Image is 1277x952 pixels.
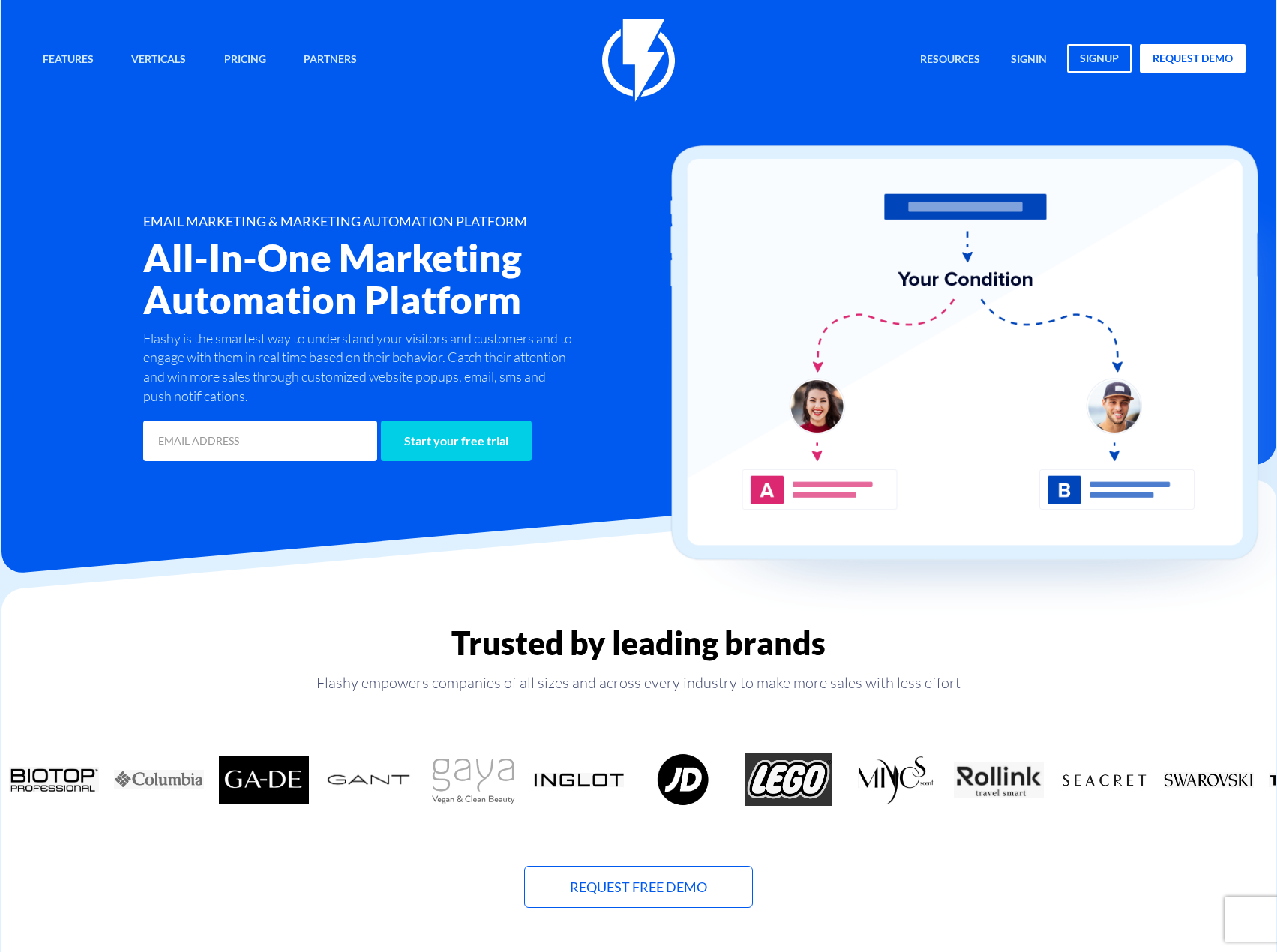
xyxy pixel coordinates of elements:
a: Features [31,44,105,76]
a: Request Free Demo [524,866,753,908]
div: 2 / 18 [1,753,106,806]
a: request demo [1140,44,1246,73]
a: signin [1000,44,1058,76]
div: 4 / 18 [211,753,316,806]
input: Start your free trial [381,421,532,461]
div: 11 / 18 [946,753,1051,806]
a: Verticals [120,44,197,76]
div: 12 / 18 [1051,753,1156,806]
h2: Trusted by leading brands [1,626,1276,661]
a: Resources [909,44,991,76]
div: 9 / 18 [736,753,841,806]
input: EMAIL ADDRESS [143,421,377,461]
div: 13 / 18 [1156,753,1261,806]
div: 5 / 18 [316,753,421,806]
h2: All-In-One Marketing Automation Platform [143,237,728,321]
div: 10 / 18 [841,753,946,806]
a: Partners [292,44,368,76]
a: Pricing [213,44,277,76]
h1: EMAIL MARKETING & MARKETING AUTOMATION PLATFORM [143,214,728,229]
div: 8 / 18 [631,753,736,806]
p: Flashy empowers companies of all sizes and across every industry to make more sales with less effort [1,672,1276,693]
div: 7 / 18 [526,753,631,806]
a: signup [1067,44,1132,73]
div: 6 / 18 [421,753,526,806]
div: 3 / 18 [106,753,211,806]
p: Flashy is the smartest way to understand your visitors and customers and to engage with them in r... [143,329,577,406]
